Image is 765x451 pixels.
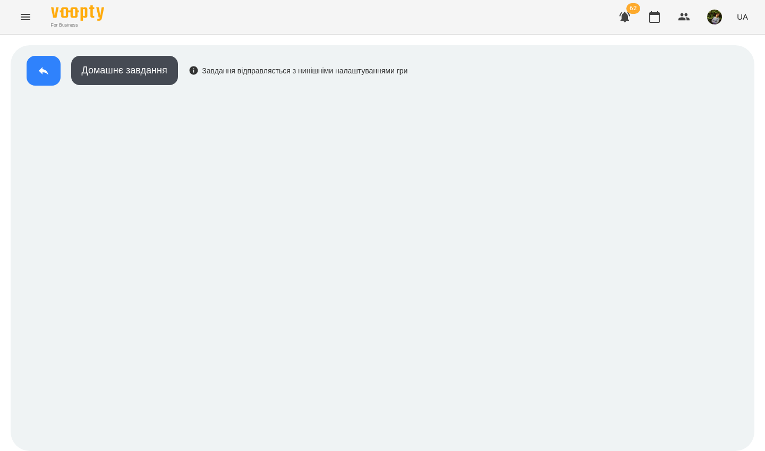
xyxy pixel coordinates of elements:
[51,5,104,21] img: Voopty Logo
[707,10,722,24] img: b75e9dd987c236d6cf194ef640b45b7d.jpg
[733,7,752,27] button: UA
[737,11,748,22] span: UA
[71,56,178,85] button: Домашнє завдання
[13,4,38,30] button: Menu
[51,22,104,29] span: For Business
[189,65,408,76] div: Завдання відправляється з нинішніми налаштуваннями гри
[626,3,640,14] span: 62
